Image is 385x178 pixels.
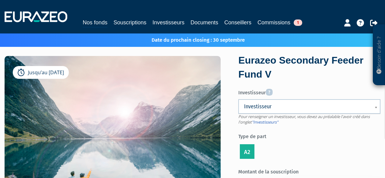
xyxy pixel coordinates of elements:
span: Pour renseigner un investisseur, vous devez au préalable l'avoir créé dans l'onglet [238,114,370,125]
a: Nos fonds [83,18,107,28]
span: Investisseur [244,103,367,110]
div: Jusqu’au [DATE] [13,66,69,79]
label: Investisseur [238,86,380,96]
p: Besoin d'aide ? [376,28,383,82]
a: Commissions1 [257,18,302,27]
p: Date du prochain closing : 30 septembre [134,37,245,44]
a: Investisseurs [152,18,184,27]
a: Souscriptions [114,18,146,27]
div: Eurazeo Secondary Feeder Fund V [238,54,380,81]
label: Type de part [238,131,380,140]
img: 1732889491-logotype_eurazeo_blanc_rvb.png [5,11,67,22]
span: 1 [294,19,302,26]
a: "Investisseurs" [252,119,278,125]
a: Conseillers [224,18,251,27]
label: Montant de la souscription [238,166,309,176]
label: A2 [240,144,254,159]
a: Documents [191,18,218,27]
